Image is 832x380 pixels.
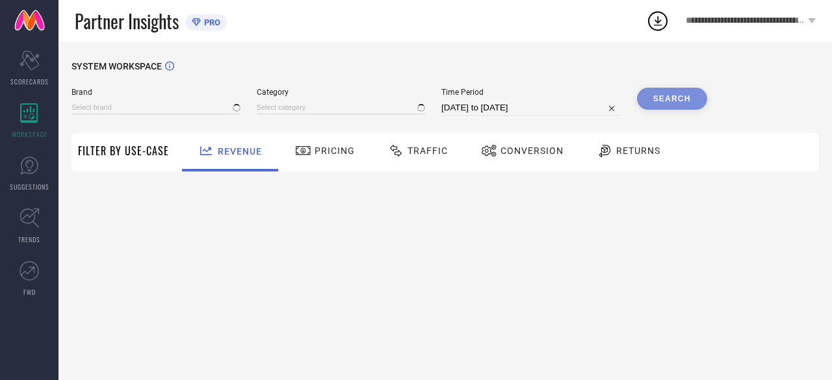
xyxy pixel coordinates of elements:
span: SUGGESTIONS [10,182,49,192]
span: SYSTEM WORKSPACE [71,61,162,71]
span: TRENDS [18,234,40,244]
span: Time Period [441,88,621,97]
span: Returns [616,146,660,156]
span: Revenue [218,146,262,157]
input: Select time period [441,100,621,116]
span: WORKSPACE [12,129,47,139]
span: Pricing [315,146,355,156]
span: Category [257,88,426,97]
span: FWD [23,287,36,297]
input: Select brand [71,101,240,114]
input: Select category [257,101,426,114]
span: Conversion [500,146,564,156]
span: PRO [201,18,220,27]
span: Brand [71,88,240,97]
span: Filter By Use-Case [78,143,169,158]
span: Partner Insights [75,8,179,34]
span: SCORECARDS [10,77,49,86]
div: Open download list [646,9,669,32]
span: Traffic [408,146,448,156]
